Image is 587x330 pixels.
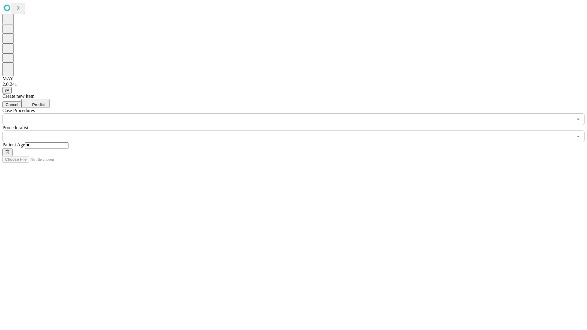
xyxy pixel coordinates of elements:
span: Cancel [6,102,18,107]
span: @ [5,88,9,93]
span: Patient Age [2,142,25,147]
button: Open [574,115,582,123]
button: Predict [21,99,50,108]
button: Cancel [2,101,21,108]
span: Predict [32,102,45,107]
span: Scheduled Procedure [2,108,35,113]
button: Open [574,132,582,141]
div: MAY [2,76,585,82]
button: @ [2,87,12,94]
span: Proceduralist [2,125,28,130]
span: Create new item [2,94,35,99]
div: 2.0.241 [2,82,585,87]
